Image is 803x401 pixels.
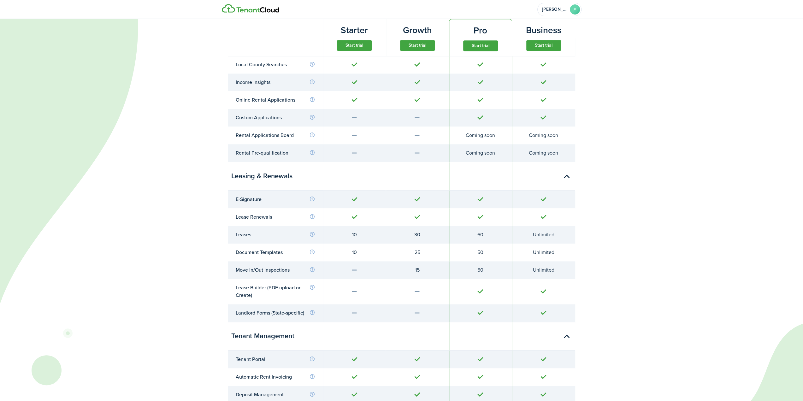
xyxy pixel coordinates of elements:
div: Unlimited [520,249,568,256]
table: Toggle accordion [228,38,575,162]
div: Online Rental Applications [236,96,315,104]
button: Start trial [400,40,435,51]
div: Coming soon [457,132,504,139]
button: Toggle accordion [560,329,574,343]
div: E-Signature [236,196,315,203]
div: Document Templates [236,249,315,256]
div: 10 [331,231,378,239]
div: Coming soon [520,132,568,139]
subscription-pricing-card-title: Growth [403,24,432,37]
div: Landlord Forms (State-specific) [236,309,315,317]
div: Leases [236,231,315,239]
subscription-pricing-card-title: Starter [341,24,368,37]
span: Patrick [542,7,567,12]
div: Unlimited [520,231,568,239]
subscription-pricing-card-title: Business [526,24,561,37]
div: Custom Applications [236,114,315,121]
div: Income Insights [236,79,315,86]
div: Tenant Management [228,322,323,351]
div: Lease Builder (PDF upload or Create) [236,284,315,299]
div: Rental Applications Board [236,132,315,139]
subscription-pricing-card-title: Pro [474,24,487,37]
div: 30 [393,231,441,239]
div: Leasing & Renewals [228,162,323,191]
button: Toggle accordion [560,169,574,183]
avatar-text: P [570,4,580,15]
div: Local County Searches [236,61,315,68]
div: Rental Pre-qualification [236,149,315,157]
div: Deposit Management [236,391,315,398]
div: 50 [457,249,504,256]
div: Coming soon [457,149,504,157]
div: Automatic Rent Invoicing [236,373,315,381]
div: Coming soon [520,149,568,157]
div: Unlimited [520,266,568,274]
div: 50 [457,266,504,274]
button: Open menu [537,3,582,16]
div: 15 [393,266,441,274]
div: 25 [393,249,441,256]
table: Toggle accordion [228,191,575,322]
div: 10 [331,249,378,256]
div: Tenant Portal [236,356,315,363]
div: Lease Renewals [236,213,315,221]
div: Move In/Out Inspections [236,266,315,274]
button: Start trial [463,40,498,51]
img: Logo [222,4,279,13]
div: 60 [457,231,504,239]
button: Start trial [526,40,561,51]
button: Start trial [337,40,372,51]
